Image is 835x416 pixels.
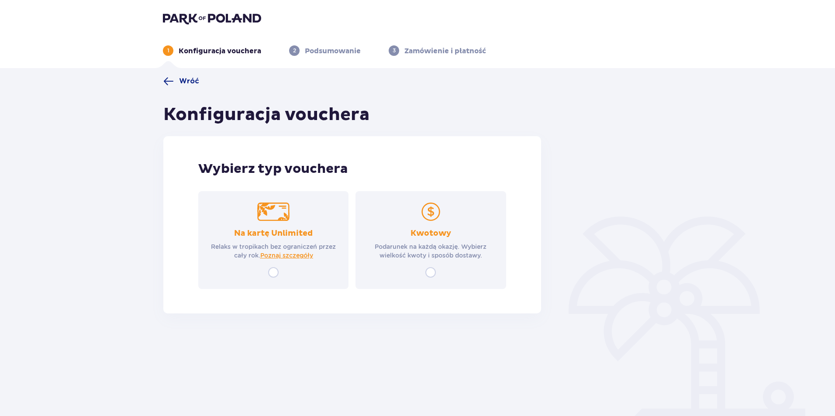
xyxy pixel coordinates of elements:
p: 3 [393,47,396,55]
p: 1 [167,47,169,55]
span: Wróć [179,76,199,86]
p: Podarunek na każdą okazję. Wybierz wielkość kwoty i sposób dostawy. [363,242,498,260]
p: Konfiguracja vouchera [179,46,261,56]
p: Kwotowy [411,228,451,239]
img: Park of Poland logo [163,12,261,24]
a: Wróć [163,76,199,86]
p: Zamówienie i płatność [404,46,486,56]
p: Na kartę Unlimited [234,228,313,239]
p: Wybierz typ vouchera [198,161,506,177]
p: 2 [293,47,296,55]
p: Relaks w tropikach bez ograniczeń przez cały rok. [206,242,341,260]
p: Podsumowanie [305,46,361,56]
h1: Konfiguracja vouchera [163,104,369,126]
a: Poznaj szczegóły [260,251,313,260]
